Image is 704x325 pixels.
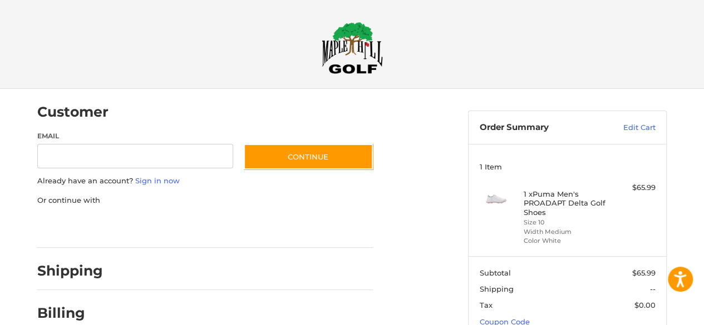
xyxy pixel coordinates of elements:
[322,22,383,74] img: Maple Hill Golf
[34,217,117,237] iframe: PayPal-paypal
[37,195,373,206] p: Or continue with
[37,262,103,279] h2: Shipping
[244,144,373,169] button: Continue
[612,182,656,193] div: $65.99
[37,176,373,187] p: Already have an account?
[480,162,656,171] h3: 1 Item
[223,217,306,237] iframe: PayPal-venmo
[135,176,180,185] a: Sign in now
[37,131,233,141] label: Email
[524,236,609,246] li: Color White
[128,217,211,237] iframe: PayPal-paylater
[524,218,609,227] li: Size 10
[524,189,609,217] h4: 1 x Puma Men's PROADAPT Delta Golf Shoes
[599,122,656,133] a: Edit Cart
[37,304,102,322] h2: Billing
[37,103,109,121] h2: Customer
[524,227,609,237] li: Width Medium
[480,122,599,133] h3: Order Summary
